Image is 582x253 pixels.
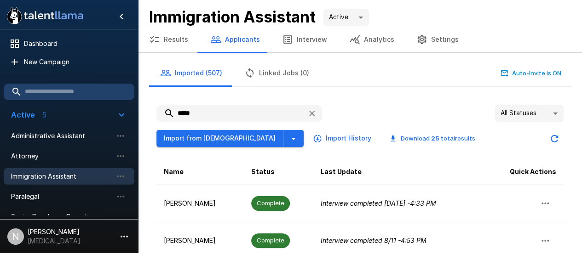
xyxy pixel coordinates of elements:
[156,159,244,185] th: Name
[323,9,369,26] div: Active
[338,27,405,52] button: Analytics
[321,199,436,207] i: Interview completed [DATE] - 4:33 PM
[233,60,320,86] button: Linked Jobs (0)
[313,159,484,185] th: Last Update
[149,60,233,86] button: Imported (507)
[271,27,338,52] button: Interview
[431,135,439,142] b: 25
[499,66,564,80] button: Auto-Invite is ON
[251,199,290,208] span: Complete
[382,131,483,146] button: Download 25 totalresults
[251,236,290,245] span: Complete
[311,130,375,147] button: Import History
[164,199,236,208] p: [PERSON_NAME]
[484,159,564,185] th: Quick Actions
[156,130,283,147] button: Import from [DEMOGRAPHIC_DATA]
[244,159,314,185] th: Status
[138,27,199,52] button: Results
[405,27,470,52] button: Settings
[199,27,271,52] button: Applicants
[321,236,426,244] i: Interview completed 8/11 - 4:53 PM
[149,7,316,26] b: Immigration Assistant
[164,236,236,245] p: [PERSON_NAME]
[545,129,564,148] button: Updated Today - 11:28 AM
[495,105,564,122] div: All Statuses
